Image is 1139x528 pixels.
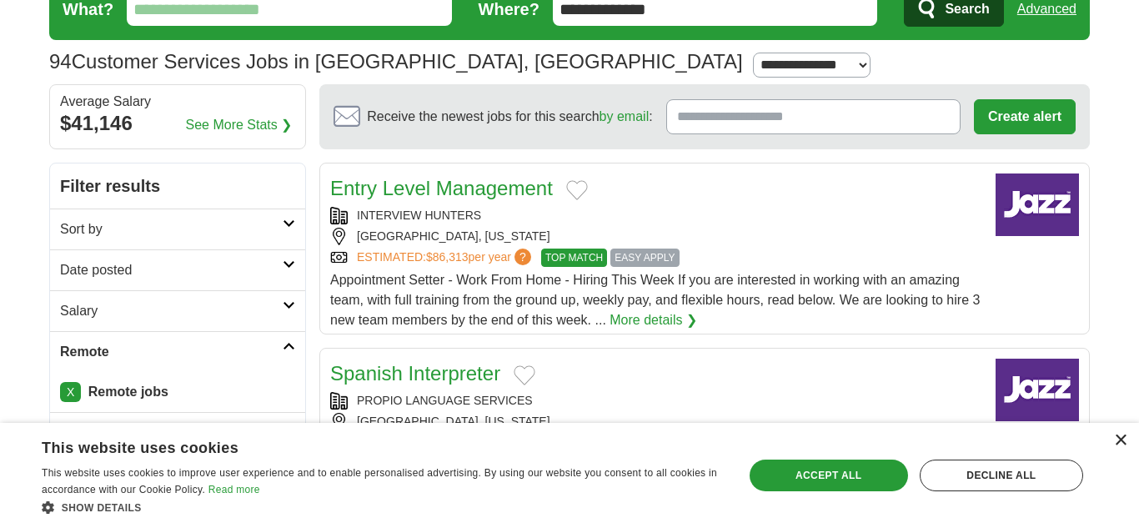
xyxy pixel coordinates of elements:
span: 94 [49,47,72,77]
span: This website uses cookies to improve user experience and to enable personalised advertising. By u... [42,467,717,495]
a: Spanish Interpreter [330,362,500,385]
img: Company logo [996,359,1079,421]
a: X [60,382,81,402]
div: [GEOGRAPHIC_DATA], [US_STATE] [330,413,982,430]
span: $86,313 [426,250,469,264]
a: See More Stats ❯ [186,115,293,135]
a: More details ❯ [610,310,697,330]
div: [GEOGRAPHIC_DATA], [US_STATE] [330,228,982,245]
h2: Sort by [60,219,283,239]
h2: Date posted [60,260,283,280]
span: ? [514,249,531,265]
h2: Filter results [50,163,305,209]
span: Appointment Setter - Work From Home - Hiring This Week If you are interested in working with an a... [330,273,980,327]
a: Read more, opens a new window [208,484,260,495]
a: Date posted [50,249,305,290]
span: Show details [62,502,142,514]
span: Receive the newest jobs for this search : [367,107,652,127]
div: Accept all [750,460,908,491]
span: TOP MATCH [541,249,607,267]
img: Company logo [996,173,1079,236]
a: by email [600,109,650,123]
a: Salary [50,290,305,331]
button: Add to favorite jobs [566,180,588,200]
h1: Customer Services Jobs in [GEOGRAPHIC_DATA], [GEOGRAPHIC_DATA] [49,50,743,73]
div: INTERVIEW HUNTERS [330,207,982,224]
button: Add to favorite jobs [514,365,535,385]
div: Show details [42,499,722,515]
div: Decline all [920,460,1083,491]
a: Remote [50,331,305,372]
div: PROPIO LANGUAGE SERVICES [330,392,982,410]
div: This website uses cookies [42,433,680,458]
h2: Remote [60,342,283,362]
div: Average Salary [60,95,295,108]
div: Close [1114,435,1126,447]
span: EASY APPLY [610,249,679,267]
strong: Remote jobs [88,385,168,399]
h2: Salary [60,301,283,321]
a: Sort by [50,209,305,249]
a: Entry Level Management [330,177,553,199]
a: Location [50,412,305,453]
button: Create alert [974,99,1076,134]
div: $41,146 [60,108,295,138]
a: ESTIMATED:$86,313per year? [357,249,534,267]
